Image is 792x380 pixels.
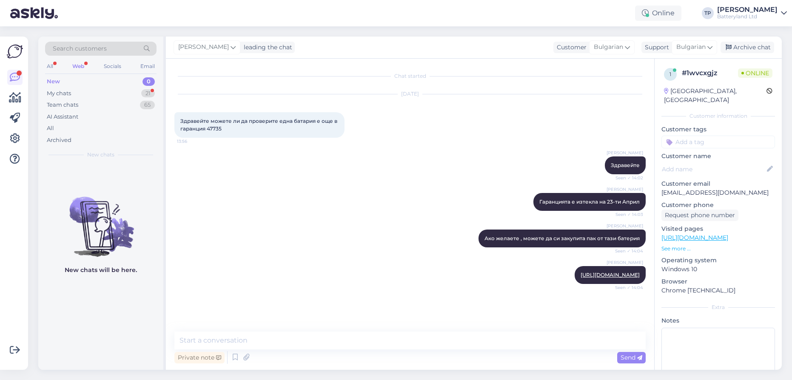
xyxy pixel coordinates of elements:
[661,152,775,161] p: Customer name
[607,259,643,266] span: [PERSON_NAME]
[661,125,775,134] p: Customer tags
[65,266,137,275] p: New chats will be here.
[661,234,728,241] a: [URL][DOMAIN_NAME]
[47,77,60,86] div: New
[141,89,155,98] div: 21
[717,6,787,20] a: [PERSON_NAME]Batteryland Ltd
[47,89,71,98] div: My chats
[661,316,775,325] p: Notes
[611,211,643,218] span: Seen ✓ 14:03
[140,101,155,109] div: 65
[553,43,587,52] div: Customer
[611,284,643,291] span: Seen ✓ 14:04
[661,179,775,188] p: Customer email
[611,175,643,181] span: Seen ✓ 14:02
[240,43,292,52] div: leading the chat
[661,210,738,221] div: Request phone number
[607,150,643,156] span: [PERSON_NAME]
[661,136,775,148] input: Add a tag
[661,286,775,295] p: Chrome [TECHNICAL_ID]
[539,199,640,205] span: Гаранцията е изтекла на 23-ти Април
[717,6,778,13] div: [PERSON_NAME]
[661,277,775,286] p: Browser
[607,186,643,193] span: [PERSON_NAME]
[102,61,123,72] div: Socials
[661,303,775,311] div: Extra
[676,43,706,52] span: Bulgarian
[661,256,775,265] p: Operating system
[607,223,643,229] span: [PERSON_NAME]
[661,188,775,197] p: [EMAIL_ADDRESS][DOMAIN_NAME]
[682,68,738,78] div: # 1wvcxgjz
[484,235,640,241] span: Ако желаете , можете да си закупита пак от тази батерия
[38,181,163,258] img: No chats
[47,101,78,109] div: Team chats
[621,354,642,361] span: Send
[177,138,209,145] span: 13:56
[139,61,157,72] div: Email
[661,245,775,252] p: See more ...
[669,71,671,77] span: 1
[53,44,107,53] span: Search customers
[47,136,71,145] div: Archived
[661,265,775,274] p: Windows 10
[87,151,114,159] span: New chats
[721,42,774,53] div: Archive chat
[142,77,155,86] div: 0
[174,352,225,363] div: Private note
[47,124,54,133] div: All
[611,162,640,168] span: Здравейте
[178,43,229,52] span: [PERSON_NAME]
[661,112,775,120] div: Customer information
[594,43,623,52] span: Bulgarian
[71,61,86,72] div: Web
[738,68,772,78] span: Online
[174,90,646,98] div: [DATE]
[702,7,714,19] div: TP
[662,164,765,174] input: Add name
[47,113,78,121] div: AI Assistant
[581,272,640,278] a: [URL][DOMAIN_NAME]
[7,43,23,60] img: Askly Logo
[717,13,778,20] div: Batteryland Ltd
[180,118,339,132] span: Здравейте можете ли да проверите една батария е още в гаранция 47735
[664,87,766,105] div: [GEOGRAPHIC_DATA], [GEOGRAPHIC_DATA]
[641,43,669,52] div: Support
[45,61,55,72] div: All
[661,201,775,210] p: Customer phone
[611,248,643,254] span: Seen ✓ 14:04
[174,72,646,80] div: Chat started
[635,6,681,21] div: Online
[661,224,775,233] p: Visited pages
